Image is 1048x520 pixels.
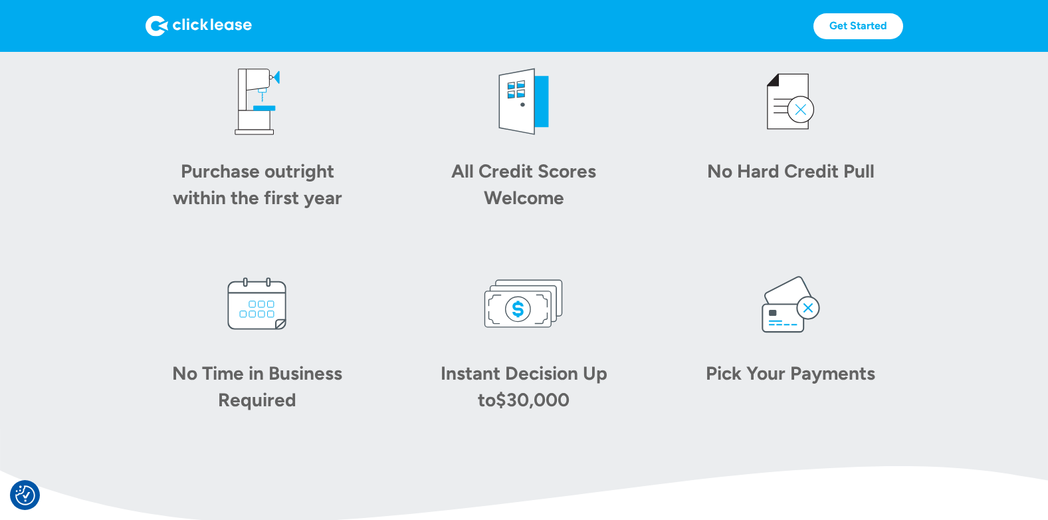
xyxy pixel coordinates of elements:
img: welcome icon [484,62,564,142]
img: Logo [146,15,252,37]
img: money icon [484,264,564,344]
img: drill press icon [217,62,297,142]
div: No Time in Business Required [164,360,350,413]
img: Revisit consent button [15,485,35,505]
a: Get Started [813,13,903,39]
img: card icon [751,264,831,344]
div: No Hard Credit Pull [698,158,884,184]
div: Instant Decision Up to [441,362,607,411]
div: All Credit Scores Welcome [431,158,617,211]
div: Pick Your Payments [698,360,884,386]
img: calendar icon [217,264,297,344]
div: Purchase outright within the first year [164,158,350,211]
div: $30,000 [496,388,570,411]
button: Consent Preferences [15,485,35,505]
img: credit icon [751,62,831,142]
